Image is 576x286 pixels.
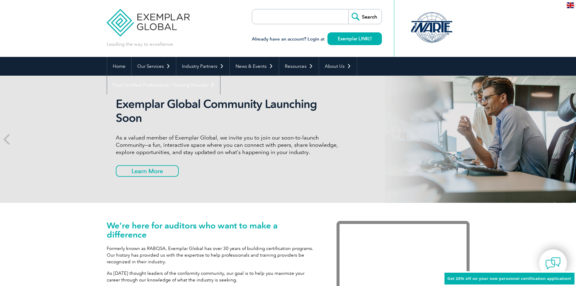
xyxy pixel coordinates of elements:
a: About Us [319,57,357,76]
a: Learn More [116,165,179,177]
h3: Already have an account? Login at [252,35,382,43]
a: Find Certified Professional / Training Provider [107,76,220,94]
a: Our Services [132,57,176,76]
span: Get 20% off on your new personnel certification application! [447,276,571,281]
a: News & Events [230,57,279,76]
a: Home [107,57,131,76]
img: open_square.png [368,37,372,40]
p: Formerly known as RABQSA, Exemplar Global has over 30 years of building certification programs. O... [107,245,318,265]
a: Resources [279,57,319,76]
h1: We’re here for auditors who want to make a difference [107,221,318,239]
input: Search [348,9,382,24]
h2: Exemplar Global Community Launching Soon [116,97,343,125]
p: Leading the way to excellence [107,41,173,48]
p: As a valued member of Exemplar Global, we invite you to join our soon-to-launch Community—a fun, ... [116,134,343,156]
a: Exemplar LINK [327,32,382,45]
img: contact-chat.png [545,256,561,271]
img: en [567,2,574,8]
a: Industry Partners [176,57,229,76]
p: As [DATE] thought leaders of the conformity community, our goal is to help you maximize your care... [107,270,318,283]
